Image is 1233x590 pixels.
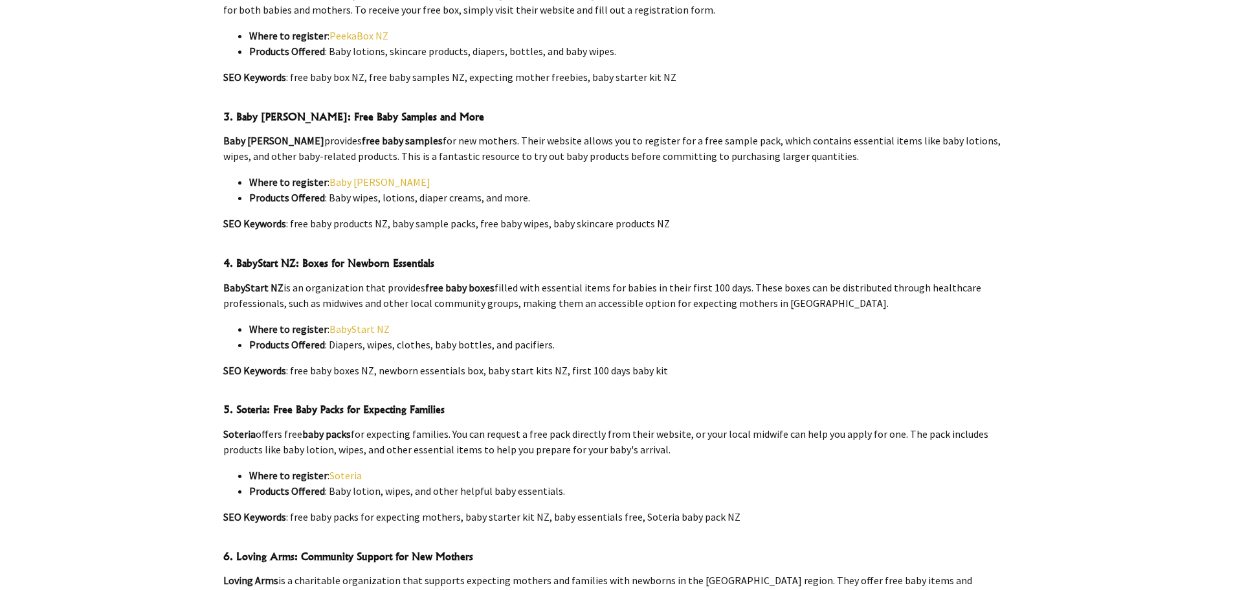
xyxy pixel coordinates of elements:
[249,176,328,188] strong: Where to register
[223,256,434,269] strong: 4. BabyStart NZ: Boxes for Newborn Essentials
[249,28,1010,43] li: :
[249,29,328,42] strong: Where to register
[249,483,1010,499] li: : Baby lotion, wipes, and other helpful baby essentials.
[249,469,328,482] strong: Where to register
[249,468,1010,483] li: :
[223,71,286,84] strong: SEO Keywords
[249,338,325,351] strong: Products Offered
[223,574,278,587] strong: Loving Arms
[249,174,1010,190] li: :
[223,69,1010,85] p: : free baby box NZ, free baby samples NZ, expecting mother freebies, baby starter kit NZ
[223,281,283,294] strong: BabyStart NZ
[329,29,388,42] a: PeekaBox NZ
[362,134,443,147] strong: free baby samples
[223,217,286,230] strong: SEO Keywords
[223,510,286,523] strong: SEO Keywords
[249,45,325,58] strong: Products Offered
[223,363,1010,378] p: : free baby boxes NZ, newborn essentials box, baby start kits NZ, first 100 days baby kit
[223,280,1010,311] p: is an organization that provides filled with essential items for babies in their first 100 days. ...
[223,110,484,123] strong: 3. Baby [PERSON_NAME]: Free Baby Samples and More
[223,364,286,377] strong: SEO Keywords
[249,43,1010,59] li: : Baby lotions, skincare products, diapers, bottles, and baby wipes.
[249,337,1010,352] li: : Diapers, wipes, clothes, baby bottles, and pacifiers.
[223,426,1010,457] p: offers free for expecting families. You can request a free pack directly from their website, or y...
[249,323,328,335] strong: Where to register
[223,133,1010,164] p: provides for new mothers. Their website allows you to register for a free sample pack, which cont...
[329,323,390,335] a: BabyStart NZ
[249,321,1010,337] li: :
[329,176,430,188] a: Baby [PERSON_NAME]
[249,191,325,204] strong: Products Offered
[223,216,1010,231] p: : free baby products NZ, baby sample packs, free baby wipes, baby skincare products NZ
[223,550,473,563] strong: 6. Loving Arms: Community Support for New Mothers
[223,509,1010,525] p: : free baby packs for expecting mothers, baby starter kit NZ, baby essentials free, Soteria baby ...
[223,403,445,416] strong: 5. Soteria: Free Baby Packs for Expecting Families
[302,427,351,440] strong: baby packs
[329,469,362,482] a: Soteria
[223,427,256,440] strong: Soteria
[249,190,1010,205] li: : Baby wipes, lotions, diaper creams, and more.
[223,134,324,147] strong: Baby [PERSON_NAME]
[249,484,325,497] strong: Products Offered
[425,281,494,294] strong: free baby boxes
